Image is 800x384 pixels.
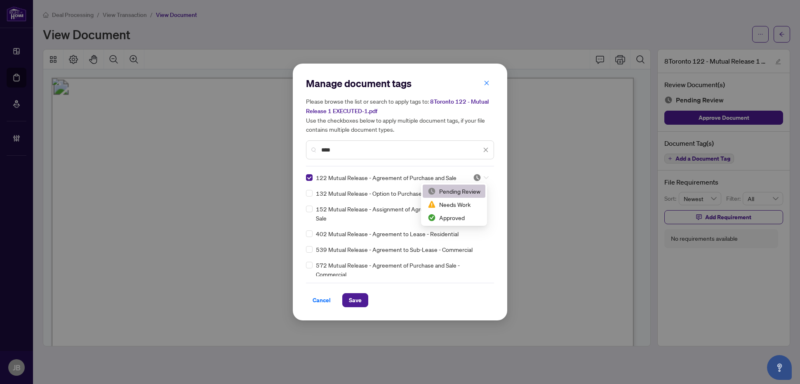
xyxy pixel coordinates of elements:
img: status [473,173,481,182]
span: Pending Review [473,173,489,182]
img: status [428,200,436,209]
span: close [484,80,489,86]
img: status [428,213,436,222]
h2: Manage document tags [306,77,494,90]
div: Pending Review [428,187,480,196]
img: status [428,187,436,195]
span: Cancel [313,294,331,307]
span: 539 Mutual Release - Agreement to Sub-Lease - Commercial [316,245,473,254]
span: 402 Mutual Release - Agreement to Lease - Residential [316,229,459,238]
span: 572 Mutual Release - Agreement of Purchase and Sale - Commercial [316,261,489,279]
div: Needs Work [423,198,485,211]
span: 122 Mutual Release - Agreement of Purchase and Sale [316,173,456,182]
span: Save [349,294,362,307]
span: 132 Mutual Release - Option to Purchase Agreement [316,189,453,198]
div: Pending Review [423,185,485,198]
button: Cancel [306,293,337,307]
div: Approved [423,211,485,224]
div: Approved [428,213,480,222]
button: Save [342,293,368,307]
span: 152 Mutual Release - Assignment of Agreement of Purchase and Sale [316,204,489,223]
h5: Please browse the list or search to apply tags to: Use the checkboxes below to apply multiple doc... [306,97,494,134]
button: Open asap [767,355,792,380]
div: Needs Work [428,200,480,209]
span: close [483,147,489,153]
